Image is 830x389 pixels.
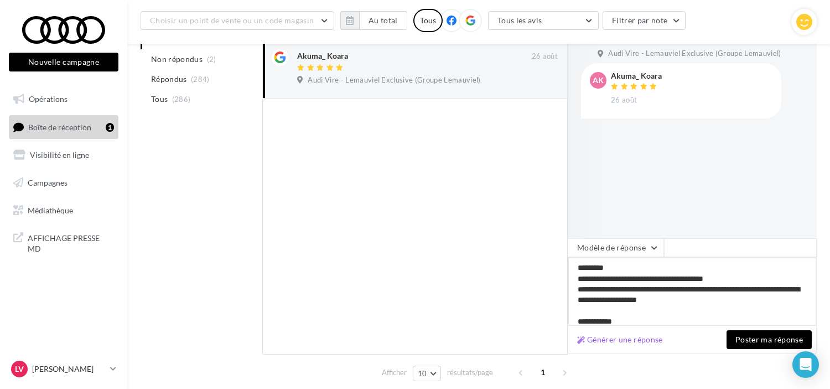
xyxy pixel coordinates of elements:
[106,123,114,132] div: 1
[447,367,493,378] span: résultats/page
[141,11,334,30] button: Choisir un point de vente ou un code magasin
[413,366,441,381] button: 10
[611,95,637,105] span: 26 août
[9,53,118,71] button: Nouvelle campagne
[191,75,210,84] span: (284)
[151,94,168,105] span: Tous
[611,72,662,80] div: Akuma_ Koara
[28,122,91,131] span: Boîte de réception
[28,231,114,254] span: AFFICHAGE PRESSE MD
[28,178,68,187] span: Campagnes
[340,11,407,30] button: Au total
[727,330,812,349] button: Poster ma réponse
[382,367,407,378] span: Afficher
[151,74,187,85] span: Répondus
[603,11,686,30] button: Filtrer par note
[7,144,121,167] a: Visibilité en ligne
[7,88,121,111] a: Opérations
[593,75,604,86] span: AK
[7,171,121,194] a: Campagnes
[207,55,216,64] span: (2)
[32,364,106,375] p: [PERSON_NAME]
[7,199,121,222] a: Médiathèque
[28,205,73,214] span: Médiathèque
[413,9,443,32] div: Tous
[151,54,203,65] span: Non répondus
[418,369,427,378] span: 10
[15,364,24,375] span: LV
[30,150,89,160] span: Visibilité en ligne
[792,351,819,378] div: Open Intercom Messenger
[534,364,552,381] span: 1
[568,238,664,257] button: Modèle de réponse
[172,95,191,104] span: (286)
[29,94,68,104] span: Opérations
[7,115,121,139] a: Boîte de réception1
[488,11,599,30] button: Tous les avis
[608,49,781,59] span: Audi Vire - Lemauviel Exclusive (Groupe Lemauviel)
[359,11,407,30] button: Au total
[308,75,480,85] span: Audi Vire - Lemauviel Exclusive (Groupe Lemauviel)
[150,16,314,25] span: Choisir un point de vente ou un code magasin
[7,226,121,259] a: AFFICHAGE PRESSE MD
[532,52,558,62] span: 26 août
[573,333,667,346] button: Générer une réponse
[497,16,542,25] span: Tous les avis
[9,359,118,380] a: LV [PERSON_NAME]
[297,50,348,62] div: Akuma_ Koara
